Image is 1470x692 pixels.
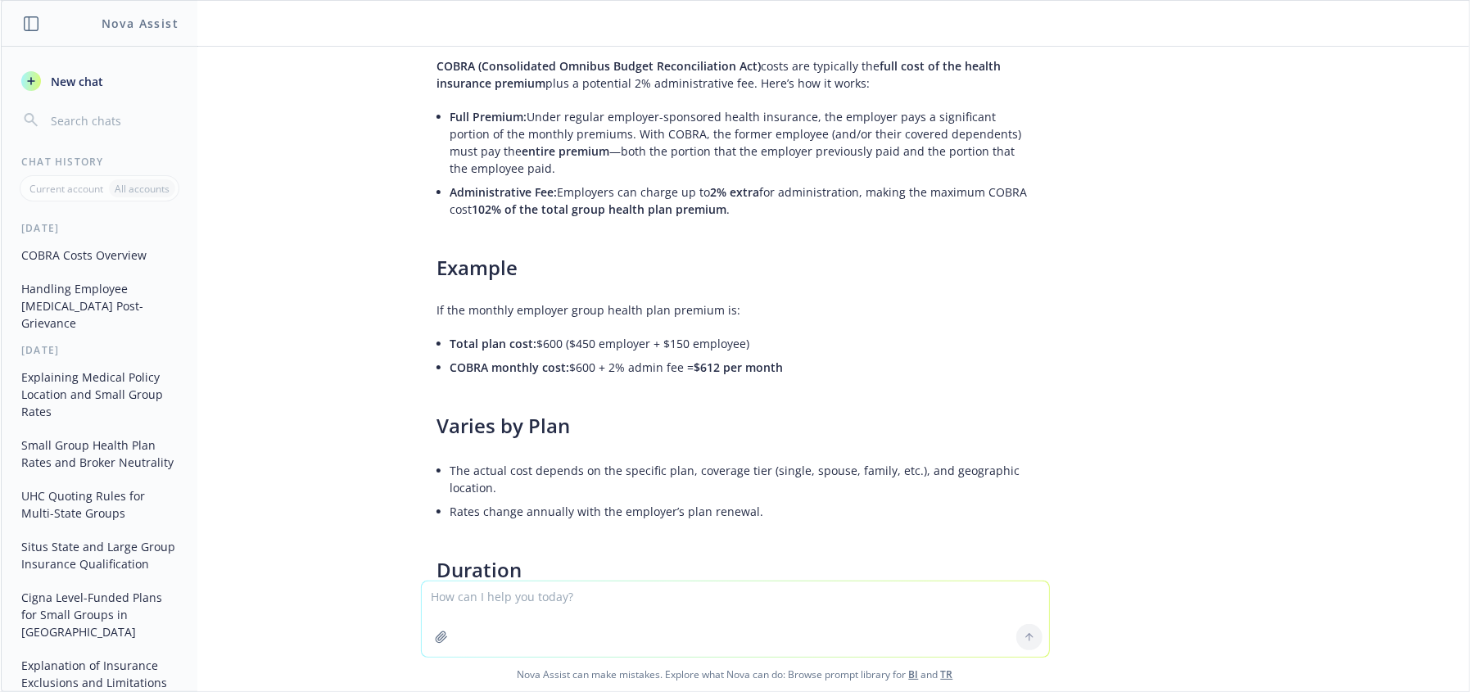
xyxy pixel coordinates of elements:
[450,180,1034,221] li: Employers can charge up to for administration, making the maximum COBRA cost .
[7,658,1463,691] span: Nova Assist can make mistakes. Explore what Nova can do: Browse prompt library for and
[437,254,1034,282] h3: Example
[694,360,784,375] span: $612 per month
[2,343,197,357] div: [DATE]
[522,143,610,159] span: entire premium
[450,105,1034,180] li: Under regular employer-sponsored health insurance, the employer pays a significant portion of the...
[450,500,1034,523] li: Rates change annually with the employer’s plan renewal.
[437,58,762,74] span: COBRA (Consolidated Omnibus Budget Reconciliation Act)
[15,364,184,425] button: Explaining Medical Policy Location and Small Group Rates
[437,57,1034,92] p: costs are typically the plus a potential 2% administrative fee. Here’s how it works:
[15,242,184,269] button: COBRA Costs Overview
[102,15,179,32] h1: Nova Assist
[15,66,184,96] button: New chat
[47,109,178,132] input: Search chats
[450,332,1034,355] li: $600 ($450 employer + $150 employee)
[450,184,558,200] span: Administrative Fee:
[115,182,170,196] p: All accounts
[437,412,1034,440] h3: Varies by Plan
[941,667,953,681] a: TR
[711,184,760,200] span: 2% extra
[15,275,184,337] button: Handling Employee [MEDICAL_DATA] Post-Grievance
[450,459,1034,500] li: The actual cost depends on the specific plan, coverage tier (single, spouse, family, etc.), and g...
[473,201,727,217] span: 102% of the total group health plan premium
[437,556,1034,584] h3: Duration
[437,301,1034,319] p: If the monthly employer group health plan premium is:
[450,109,527,124] span: Full Premium:
[47,73,103,90] span: New chat
[2,155,197,169] div: Chat History
[15,432,184,476] button: Small Group Health Plan Rates and Broker Neutrality
[450,355,1034,379] li: $600 + 2% admin fee =
[15,482,184,527] button: UHC Quoting Rules for Multi-State Groups
[29,182,103,196] p: Current account
[15,584,184,645] button: Cigna Level-Funded Plans for Small Groups in [GEOGRAPHIC_DATA]
[450,360,570,375] span: COBRA monthly cost:
[450,336,537,351] span: Total plan cost:
[2,221,197,235] div: [DATE]
[15,533,184,577] button: Situs State and Large Group Insurance Qualification
[909,667,919,681] a: BI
